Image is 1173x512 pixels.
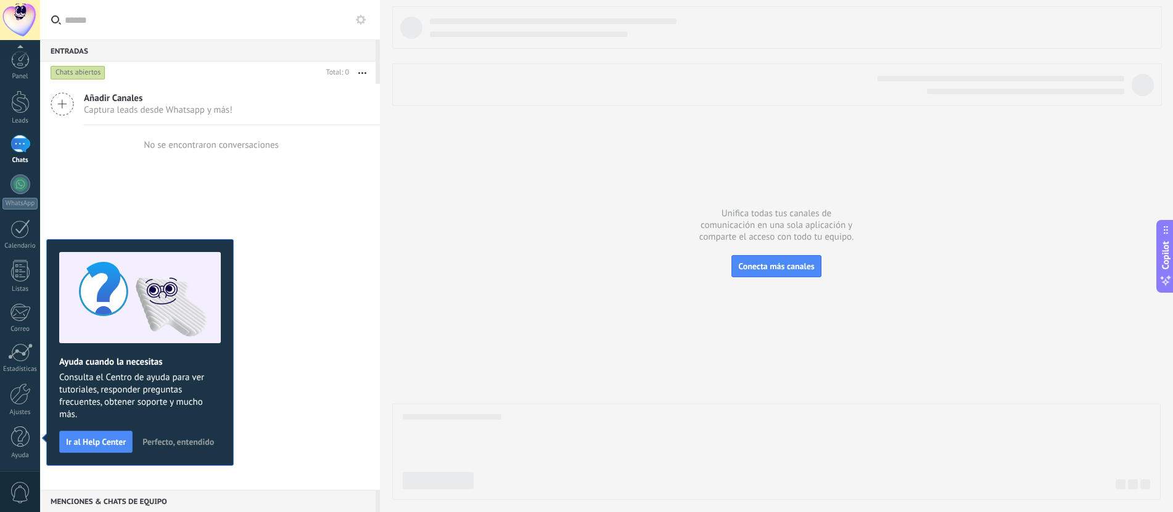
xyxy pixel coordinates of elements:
div: Menciones & Chats de equipo [40,490,376,512]
div: Chats abiertos [51,65,105,80]
div: Entradas [40,39,376,62]
div: Total: 0 [321,67,349,79]
div: Chats [2,156,38,165]
span: Consulta el Centro de ayuda para ver tutoriales, responder preguntas frecuentes, obtener soporte ... [59,372,221,421]
button: Conecta más canales [731,255,821,277]
div: Panel [2,73,38,81]
button: Ir al Help Center [59,431,133,453]
div: Ayuda [2,452,38,460]
span: Añadir Canales [84,92,233,104]
div: Correo [2,325,38,333]
div: No se encontraron conversaciones [144,139,279,151]
span: Captura leads desde Whatsapp y más! [84,104,233,116]
span: Conecta más canales [738,261,814,272]
div: WhatsApp [2,198,38,209]
span: Copilot [1159,241,1172,269]
div: Estadísticas [2,365,38,373]
h2: Ayuda cuando la necesitas [59,356,221,368]
div: Ajustes [2,408,38,417]
div: Leads [2,117,38,125]
button: Perfecto, entendido [137,433,220,451]
span: Perfecto, entendido [142,437,214,446]
div: Calendario [2,242,38,250]
span: Ir al Help Center [66,437,126,446]
div: Listas [2,285,38,293]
